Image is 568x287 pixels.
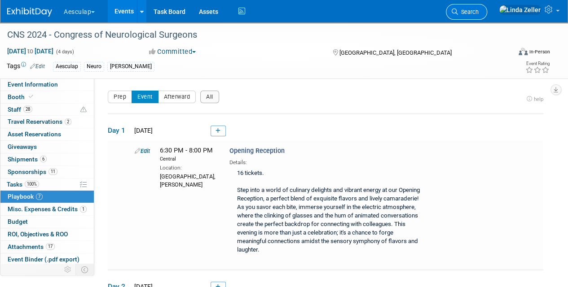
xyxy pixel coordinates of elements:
span: Asset Reservations [8,130,61,138]
button: Event [132,91,159,103]
a: Event Information [0,78,94,91]
span: to [26,48,35,55]
span: Tasks [7,181,39,188]
a: Edit [135,148,150,154]
span: Budget [8,218,28,225]
span: Playbook [8,193,43,200]
a: Event Binder (.pdf export) [0,253,94,265]
a: Misc. Expenses & Credits1 [0,203,94,215]
a: ROI, Objectives & ROO [0,228,94,240]
a: Attachments17 [0,241,94,253]
span: Misc. Expenses & Credits [8,205,87,213]
a: Search [446,4,487,20]
span: (4 days) [55,49,74,55]
span: 100% [25,181,39,187]
div: Central [160,156,216,163]
a: Shipments6 [0,153,94,165]
div: Details: [229,156,425,166]
div: [PERSON_NAME] [107,62,154,71]
div: CNS 2024 - Congress of Neurological Surgeons [4,27,504,43]
span: Attachments [8,243,55,250]
span: Search [458,9,479,15]
a: Asset Reservations [0,128,94,140]
button: Afterward [158,91,196,103]
span: 2 [65,118,71,125]
span: Event Information [8,81,58,88]
td: Tags [7,61,45,72]
span: 28 [23,106,32,113]
a: Travel Reservations2 [0,116,94,128]
span: Giveaways [8,143,37,150]
span: Potential Scheduling Conflict -- at least one attendee is tagged in another overlapping event. [80,106,87,114]
span: [DATE] [132,127,153,134]
div: Event Rating [525,61,550,66]
div: 16 tickets. Step into a world of culinary delights and vibrant energy at our Opening Reception, a... [229,166,425,258]
img: ExhibitDay [7,8,52,17]
button: Committed [146,47,199,57]
span: ROI, Objectives & ROO [8,230,68,238]
span: Shipments [8,156,47,163]
span: [DATE] [DATE] [7,47,54,55]
a: Tasks100% [0,178,94,191]
a: Edit [30,63,45,70]
span: Booth [8,93,35,100]
div: Event Format [471,47,550,60]
span: 6 [40,156,47,162]
span: 17 [46,243,55,250]
td: Toggle Event Tabs [76,264,94,275]
span: Event Binder (.pdf export) [8,256,79,263]
img: Linda Zeller [499,5,541,15]
div: Location: [160,163,216,172]
span: 6:30 PM - 8:00 PM [160,147,216,162]
span: Travel Reservations [8,118,71,125]
div: [GEOGRAPHIC_DATA], [PERSON_NAME] [160,172,216,189]
span: 1 [80,206,87,213]
a: Staff28 [0,104,94,116]
span: Opening Reception [229,147,285,155]
span: Sponsorships [8,168,57,175]
div: Neuro [84,62,104,71]
span: Day 1 [108,126,130,135]
span: help [534,96,543,102]
i: Booth reservation complete [29,94,33,99]
a: Booth [0,91,94,103]
span: 7 [36,193,43,200]
button: Prep [108,91,132,103]
a: Giveaways [0,141,94,153]
img: Format-Inperson.png [519,48,528,55]
a: Playbook7 [0,191,94,203]
div: In-Person [529,48,550,55]
a: Sponsorships11 [0,166,94,178]
span: [GEOGRAPHIC_DATA], [GEOGRAPHIC_DATA] [339,49,451,56]
span: Staff [8,106,32,113]
button: All [200,91,219,103]
div: Aesculap [53,62,81,71]
span: 11 [48,168,57,175]
td: Personalize Event Tab Strip [60,264,76,275]
a: Budget [0,216,94,228]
